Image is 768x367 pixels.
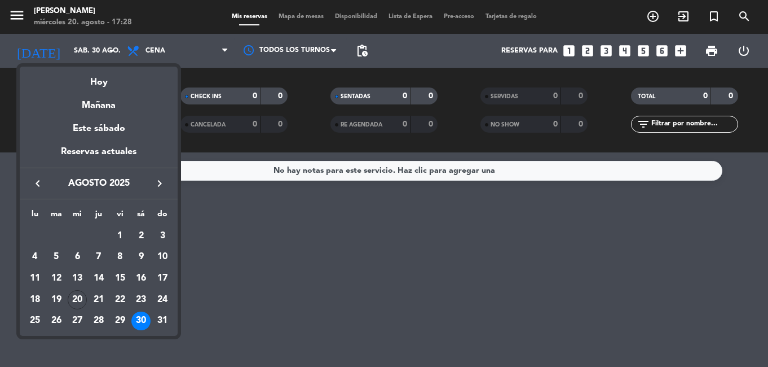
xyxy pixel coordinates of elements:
td: 24 de agosto de 2025 [152,289,173,311]
td: 9 de agosto de 2025 [131,247,152,268]
td: 21 de agosto de 2025 [88,289,109,311]
div: 28 [89,312,108,331]
td: AGO. [24,225,109,247]
div: 18 [25,290,45,309]
td: 31 de agosto de 2025 [152,311,173,332]
td: 29 de agosto de 2025 [109,311,131,332]
div: 10 [153,247,172,266]
div: 8 [111,247,130,266]
td: 3 de agosto de 2025 [152,225,173,247]
i: keyboard_arrow_right [153,177,166,190]
div: 4 [25,247,45,266]
td: 28 de agosto de 2025 [88,311,109,332]
td: 4 de agosto de 2025 [24,247,46,268]
div: 26 [47,312,66,331]
td: 15 de agosto de 2025 [109,268,131,289]
td: 16 de agosto de 2025 [131,268,152,289]
div: 6 [68,247,87,266]
td: 20 de agosto de 2025 [67,289,88,311]
td: 14 de agosto de 2025 [88,268,109,289]
td: 6 de agosto de 2025 [67,247,88,268]
div: 20 [68,290,87,309]
td: 2 de agosto de 2025 [131,225,152,247]
td: 5 de agosto de 2025 [46,247,67,268]
th: lunes [24,208,46,225]
div: 13 [68,269,87,288]
div: 30 [131,312,151,331]
div: 15 [111,269,130,288]
td: 19 de agosto de 2025 [46,289,67,311]
div: 11 [25,269,45,288]
td: 10 de agosto de 2025 [152,247,173,268]
div: 25 [25,312,45,331]
th: jueves [88,208,109,225]
th: miércoles [67,208,88,225]
th: domingo [152,208,173,225]
div: 7 [89,247,108,266]
div: Mañana [20,90,178,113]
th: viernes [109,208,131,225]
div: 3 [153,226,172,246]
div: 2 [131,226,151,246]
td: 27 de agosto de 2025 [67,311,88,332]
td: 8 de agosto de 2025 [109,247,131,268]
td: 13 de agosto de 2025 [67,268,88,289]
td: 25 de agosto de 2025 [24,311,46,332]
td: 7 de agosto de 2025 [88,247,109,268]
div: 27 [68,312,87,331]
div: 24 [153,290,172,309]
div: 16 [131,269,151,288]
div: 1 [111,226,130,246]
button: keyboard_arrow_right [149,176,170,191]
td: 1 de agosto de 2025 [109,225,131,247]
i: keyboard_arrow_left [31,177,45,190]
div: 12 [47,269,66,288]
button: keyboard_arrow_left [28,176,48,191]
th: martes [46,208,67,225]
div: 22 [111,290,130,309]
td: 12 de agosto de 2025 [46,268,67,289]
div: 17 [153,269,172,288]
td: 22 de agosto de 2025 [109,289,131,311]
td: 26 de agosto de 2025 [46,311,67,332]
th: sábado [131,208,152,225]
td: 11 de agosto de 2025 [24,268,46,289]
td: 17 de agosto de 2025 [152,268,173,289]
div: 9 [131,247,151,266]
div: 29 [111,312,130,331]
div: 14 [89,269,108,288]
div: 23 [131,290,151,309]
div: Este sábado [20,113,178,145]
td: 30 de agosto de 2025 [131,311,152,332]
div: 19 [47,290,66,309]
td: 18 de agosto de 2025 [24,289,46,311]
div: 21 [89,290,108,309]
div: 5 [47,247,66,266]
span: agosto 2025 [48,176,149,191]
div: Hoy [20,67,178,90]
div: Reservas actuales [20,145,178,168]
td: 23 de agosto de 2025 [131,289,152,311]
div: 31 [153,312,172,331]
